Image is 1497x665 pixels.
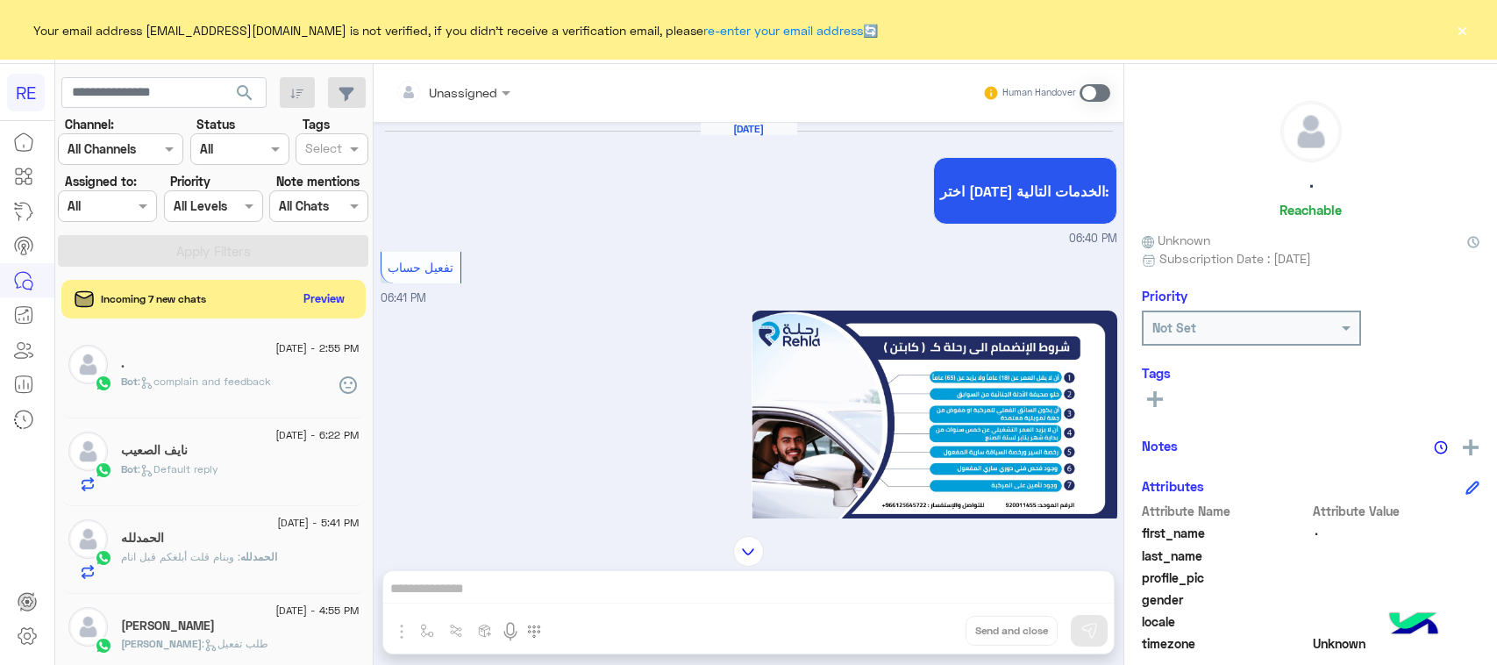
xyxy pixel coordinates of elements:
[1159,249,1311,268] span: Subscription Date : [DATE]
[121,637,202,650] span: [PERSON_NAME]
[121,531,164,546] h5: الحمدلله
[275,603,359,619] span: [DATE] - 4:55 PM
[33,21,878,39] span: Your email address [EMAIL_ADDRESS][DOMAIN_NAME] is not verified, if you didn't receive a verifica...
[68,432,108,471] img: defaultAdmin.png
[388,260,453,275] span: تفعيل حساب
[1142,502,1309,520] span: Attribute Name
[1313,612,1480,631] span: null
[121,375,138,388] span: Bot
[1142,634,1309,653] span: timezone
[275,427,359,443] span: [DATE] - 6:22 PM
[58,235,368,267] button: Apply Filters
[1313,524,1480,542] span: ٠
[95,461,112,479] img: WhatsApp
[196,115,235,133] label: Status
[202,637,268,650] span: : طلب تفعيل
[1434,440,1448,454] img: notes
[240,550,277,563] span: الحمدلله
[68,519,108,559] img: defaultAdmin.png
[7,74,45,111] div: RE
[277,515,359,531] span: [DATE] - 5:41 PM
[121,619,215,633] h5: Abdulrahman Albalawi
[68,345,108,384] img: defaultAdmin.png
[1069,231,1117,247] span: 06:40 PM
[381,291,426,304] span: 06:41 PM
[1142,612,1309,631] span: locale
[121,462,138,476] span: Bot
[224,77,267,115] button: search
[121,550,240,563] span: وبنام قلت أبلغكم قبل انام
[701,123,797,135] h6: [DATE]
[1313,634,1480,653] span: Unknown
[1142,524,1309,542] span: first_name
[940,182,1110,199] span: اختر [DATE] الخدمات التالية:
[1142,478,1204,494] h6: Attributes
[121,356,125,371] h5: .
[95,375,112,392] img: WhatsApp
[1142,547,1309,565] span: last_name
[303,139,342,161] div: Select
[1453,21,1471,39] button: ×
[121,443,188,458] h5: نايف الصعيب
[703,23,863,38] a: re-enter your email address
[95,549,112,567] img: WhatsApp
[1142,288,1187,304] h6: Priority
[1142,365,1479,381] h6: Tags
[275,340,359,356] span: [DATE] - 2:55 PM
[1142,590,1309,609] span: gender
[1383,595,1444,656] img: hulul-logo.png
[1142,438,1178,454] h6: Notes
[68,607,108,647] img: defaultAdmin.png
[95,637,112,654] img: WhatsApp
[65,115,114,133] label: Channel:
[101,291,206,307] span: Incoming 7 new chats
[303,115,330,133] label: Tags
[276,172,360,190] label: Note mentions
[1313,502,1480,520] span: Attribute Value
[733,536,764,567] img: scroll
[1142,568,1309,587] span: profile_pic
[234,82,255,104] span: search
[65,172,137,190] label: Assigned to:
[170,172,210,190] label: Priority
[1307,175,1315,196] h5: ٠
[138,462,218,476] span: : Default reply
[1281,102,1341,161] img: defaultAdmin.png
[1002,86,1076,100] small: Human Handover
[296,286,353,311] button: Preview
[1142,231,1210,249] span: Unknown
[752,311,1117,524] img: %D8%A7%D9%84%D9%83%D8%A8%D8%A7%D8%AA%D9%86%202022%202.jpg
[966,616,1058,646] button: Send and close
[1463,440,1479,455] img: add
[1280,202,1342,218] h6: Reachable
[138,375,271,388] span: : complain and feedback
[1313,590,1480,609] span: null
